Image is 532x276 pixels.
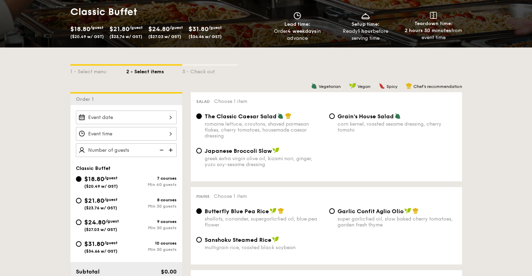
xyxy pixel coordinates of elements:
[126,204,177,209] div: Min 30 guests
[205,113,277,120] span: The Classic Caesar Salad
[284,21,310,27] span: Lead time:
[270,208,277,214] img: icon-vegan.f8ff3823.svg
[189,25,208,33] span: $31.80
[338,216,456,228] div: super garlicfied oil, slow baked cherry tomatoes, garden fresh thyme
[70,25,90,33] span: $18.80
[76,143,177,157] input: Number of guests
[126,66,182,75] div: 2 - Select items
[205,208,269,215] span: Butterfly Blue Pea Rice
[148,25,170,33] span: $24.80
[182,66,238,75] div: 3 - Check out
[161,268,176,275] span: $0.00
[76,127,177,141] input: Event time
[84,184,118,189] span: ($20.49 w/ GST)
[214,193,247,199] span: Choose 1 item
[405,28,451,33] strong: 2 hours 30 minutes
[126,182,177,187] div: Min 40 guests
[156,143,166,157] img: icon-reduce.1d2dbef1.svg
[413,84,462,89] span: Chef's recommendation
[70,66,126,75] div: 1 - Select menu
[311,83,317,89] img: icon-vegetarian.fe4039eb.svg
[205,237,271,243] span: Sanshoku Steamed Rice
[76,219,81,225] input: $24.80/guest($27.03 w/ GST)9 coursesMin 30 guests
[90,25,104,30] span: /guest
[272,147,279,154] img: icon-vegan.f8ff3823.svg
[196,148,202,154] input: Japanese Broccoli Slawgreek extra virgin olive oil, kizami nori, ginger, yuzu soy-sesame dressing
[129,25,143,30] span: /guest
[288,28,316,34] strong: 4 weekdays
[70,6,263,18] h1: Classic Buffet
[84,227,117,232] span: ($27.03 w/ GST)
[126,219,177,224] div: 9 courses
[386,84,397,89] span: Spicy
[360,12,371,20] img: icon-dish.430c3a2e.svg
[338,121,456,133] div: corn kernel, roasted sesame dressing, cherry tomato
[266,28,329,42] div: Order in advance
[402,27,465,41] div: from event time
[76,176,81,182] input: $18.80/guest($20.49 w/ GST)7 coursesMin 40 guests
[277,113,284,119] img: icon-vegetarian.fe4039eb.svg
[205,216,324,228] div: shallots, coriander, supergarlicfied oil, blue pea flower
[205,245,324,251] div: multigrain rice, roasted black soybean
[76,96,97,102] span: Order 1
[170,25,183,30] span: /guest
[84,197,104,204] span: $21.80
[412,208,419,214] img: icon-chef-hat.a58ddaea.svg
[205,148,272,154] span: Japanese Broccoli Slaw
[76,241,81,247] input: $31.80/guest($34.66 w/ GST)10 coursesMin 30 guests
[126,176,177,181] div: 7 courses
[76,198,81,203] input: $21.80/guest($23.76 w/ GST)8 coursesMin 30 guests
[109,25,129,33] span: $21.80
[272,236,279,243] img: icon-vegan.f8ff3823.svg
[166,143,177,157] img: icon-add.58712e84.svg
[334,28,397,42] div: Ready before serving time
[104,176,118,180] span: /guest
[104,197,118,202] span: /guest
[70,34,104,39] span: ($20.49 w/ GST)
[406,83,412,89] img: icon-chef-hat.a58ddaea.svg
[106,219,119,224] span: /guest
[84,249,118,254] span: ($34.66 w/ GST)
[76,165,111,171] span: Classic Buffet
[196,208,202,214] input: Butterfly Blue Pea Riceshallots, coriander, supergarlicfied oil, blue pea flower
[338,113,394,120] span: Grain's House Salad
[404,208,411,214] img: icon-vegan.f8ff3823.svg
[352,21,380,27] span: Setup time:
[148,34,181,39] span: ($27.03 w/ GST)
[329,113,335,119] input: Grain's House Saladcorn kernel, roasted sesame dressing, cherry tomato
[430,12,437,19] img: icon-teardown.65201eee.svg
[109,34,142,39] span: ($23.76 w/ GST)
[126,247,177,252] div: Min 30 guests
[196,99,210,104] span: Salad
[196,194,210,199] span: Mains
[84,175,104,183] span: $18.80
[205,156,324,167] div: greek extra virgin olive oil, kizami nori, ginger, yuzu soy-sesame dressing
[76,111,177,124] input: Event date
[126,197,177,202] div: 8 courses
[319,84,341,89] span: Vegetarian
[189,34,222,39] span: ($34.66 w/ GST)
[379,83,385,89] img: icon-spicy.37a8142b.svg
[292,12,303,20] img: icon-clock.2db775ea.svg
[349,83,356,89] img: icon-vegan.f8ff3823.svg
[414,21,453,27] span: Teardown time:
[278,208,284,214] img: icon-chef-hat.a58ddaea.svg
[395,113,401,119] img: icon-vegetarian.fe4039eb.svg
[84,240,104,248] span: $31.80
[76,268,100,275] span: Subtotal
[338,208,404,215] span: Garlic Confit Aglio Olio
[358,28,373,34] strong: 1 hour
[214,98,247,104] span: Choose 1 item
[329,208,335,214] input: Garlic Confit Aglio Oliosuper garlicfied oil, slow baked cherry tomatoes, garden fresh thyme
[126,241,177,246] div: 10 courses
[84,218,106,226] span: $24.80
[126,225,177,230] div: Min 30 guests
[196,113,202,119] input: The Classic Caesar Saladromaine lettuce, croutons, shaved parmesan flakes, cherry tomatoes, house...
[205,121,324,139] div: romaine lettuce, croutons, shaved parmesan flakes, cherry tomatoes, housemade caesar dressing
[285,113,291,119] img: icon-chef-hat.a58ddaea.svg
[357,84,370,89] span: Vegan
[196,237,202,243] input: Sanshoku Steamed Ricemultigrain rice, roasted black soybean
[84,206,117,210] span: ($23.76 w/ GST)
[208,25,222,30] span: /guest
[104,240,118,245] span: /guest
